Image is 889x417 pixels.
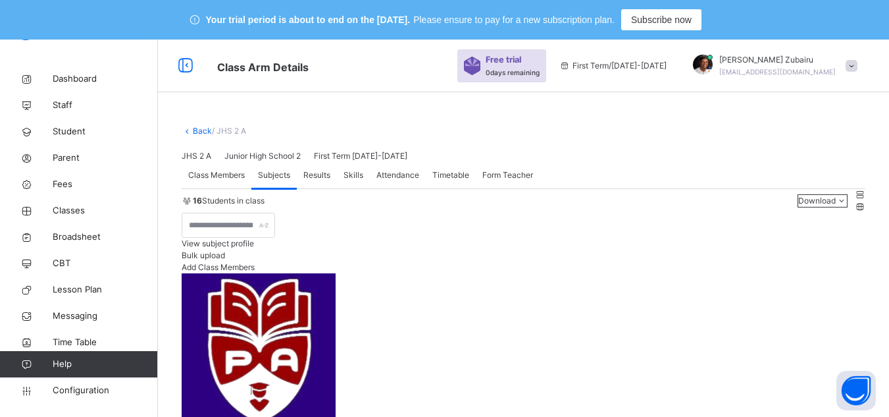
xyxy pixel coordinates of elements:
span: Subjects [258,169,290,181]
span: Class Arm Details [217,61,309,74]
span: Help [53,358,157,371]
div: Umar FaruqZubairu [680,54,864,78]
span: Messaging [53,310,158,323]
span: Free trial [486,53,533,66]
button: Open asap [836,371,876,410]
span: Add Class Members [182,262,255,272]
span: CBT [53,257,158,270]
span: Parent [53,152,158,165]
span: Please ensure to pay for a new subscription plan. [413,13,615,27]
span: Your trial period is about to end on the [DATE]. [206,13,411,27]
span: Dashboard [53,72,158,86]
span: [EMAIL_ADDRESS][DOMAIN_NAME] [719,68,836,76]
span: Fees [53,178,158,191]
span: Configuration [53,384,157,397]
img: sticker-purple.71386a28dfed39d6af7621340158ba97.svg [464,57,480,75]
span: JHS 2 A [182,151,211,161]
span: / JHS 2 A [212,126,246,136]
span: Download [798,196,836,206]
span: Skills [343,169,363,181]
span: session/term information [559,60,667,72]
span: Attendance [376,169,419,181]
span: Subscribe now [631,13,692,27]
span: Junior High School 2 [224,151,301,161]
span: Lesson Plan [53,283,158,296]
span: Staff [53,99,158,112]
span: Time Table [53,336,158,349]
span: Results [303,169,330,181]
span: [PERSON_NAME] Zubairu [719,54,836,66]
span: Bulk upload [182,250,225,260]
span: Broadsheet [53,231,158,244]
span: 0 days remaining [486,69,540,76]
span: Timetable [432,169,469,181]
span: First Term [DATE]-[DATE] [314,151,407,161]
b: 16 [193,196,202,206]
span: Class Members [188,169,245,181]
span: Form Teacher [482,169,533,181]
span: Student [53,125,158,138]
span: Classes [53,204,158,217]
a: Back [193,126,212,136]
span: Students in class [193,195,265,207]
span: View subject profile [182,238,254,248]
